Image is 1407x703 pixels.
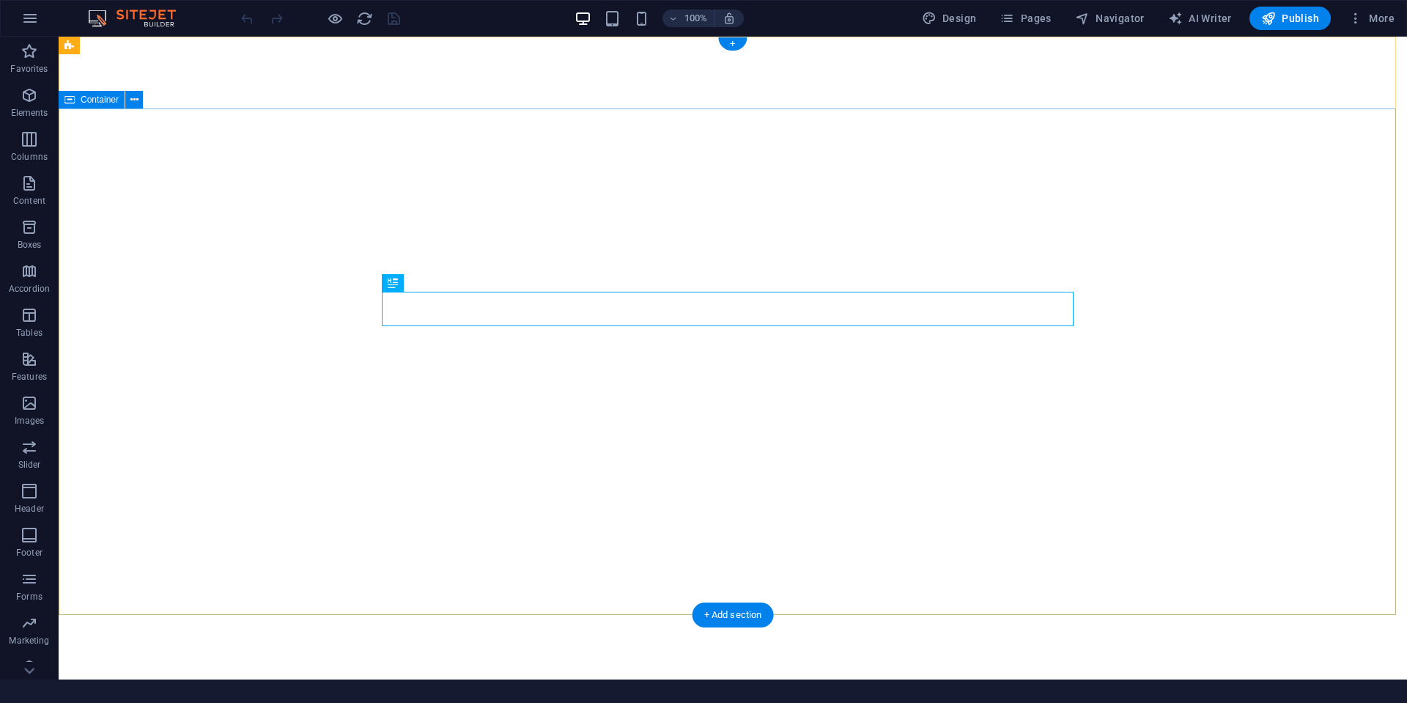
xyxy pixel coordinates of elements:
p: Boxes [18,239,42,251]
span: Pages [1000,11,1051,26]
p: Marketing [9,635,49,647]
p: Columns [11,151,48,163]
div: + Add section [693,603,774,627]
button: Publish [1249,7,1331,30]
p: Tables [16,327,43,339]
div: + [718,37,747,51]
p: Features [12,371,47,383]
button: Design [916,7,983,30]
span: More [1348,11,1395,26]
p: Header [15,503,44,515]
button: Click here to leave preview mode and continue editing [326,10,344,27]
i: Reload page [356,10,373,27]
p: Favorites [10,63,48,75]
span: Container [81,95,119,104]
p: Accordion [9,283,50,295]
p: Images [15,415,45,427]
button: Navigator [1069,7,1151,30]
button: Pages [994,7,1057,30]
span: Design [922,11,977,26]
p: Elements [11,107,48,119]
button: 100% [662,10,714,27]
div: Design (Ctrl+Alt+Y) [916,7,983,30]
button: More [1343,7,1400,30]
p: Slider [18,459,41,471]
span: AI Writer [1168,11,1232,26]
span: Navigator [1075,11,1145,26]
button: reload [355,10,373,27]
p: Forms [16,591,43,603]
p: Content [13,195,45,207]
p: Footer [16,547,43,559]
h6: 100% [684,10,708,27]
button: AI Writer [1162,7,1238,30]
img: Editor Logo [84,10,194,27]
span: Publish [1261,11,1319,26]
i: On resize automatically adjust zoom level to fit chosen device. [723,12,736,25]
